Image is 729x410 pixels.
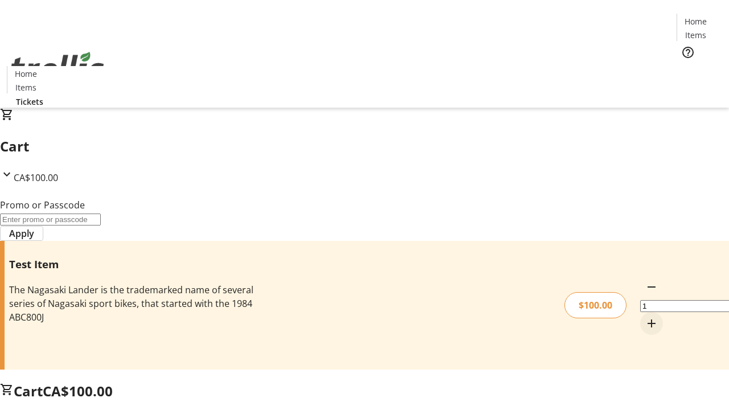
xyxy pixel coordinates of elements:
[564,292,626,318] div: $100.00
[685,29,706,41] span: Items
[16,96,43,108] span: Tickets
[7,81,44,93] a: Items
[677,66,722,78] a: Tickets
[677,41,699,64] button: Help
[685,15,707,27] span: Home
[640,276,663,298] button: Decrement by one
[686,66,713,78] span: Tickets
[15,81,36,93] span: Items
[677,15,714,27] a: Home
[9,227,34,240] span: Apply
[7,96,52,108] a: Tickets
[7,39,108,96] img: Orient E2E Organization J4J3ysvf7O's Logo
[9,283,258,324] div: The Nagasaki Lander is the trademarked name of several series of Nagasaki sport bikes, that start...
[677,29,714,41] a: Items
[14,171,58,184] span: CA$100.00
[9,256,258,272] h3: Test Item
[43,382,113,400] span: CA$100.00
[7,68,44,80] a: Home
[640,312,663,335] button: Increment by one
[15,68,37,80] span: Home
